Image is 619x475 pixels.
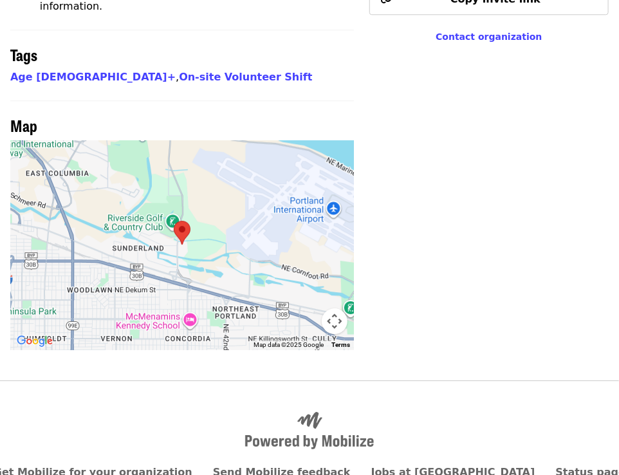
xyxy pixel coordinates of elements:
a: On-site Volunteer Shift [179,71,312,83]
a: Terms (opens in new tab) [331,341,350,348]
img: Google [14,333,56,349]
button: Map camera controls [322,308,347,334]
span: Map [10,114,37,136]
img: Powered by Mobilize [245,412,374,449]
span: Tags [10,43,37,66]
a: Contact organization [436,32,542,42]
span: , [10,71,179,83]
a: Age [DEMOGRAPHIC_DATA]+ [10,71,176,83]
span: Map data ©2025 Google [254,341,324,348]
a: Open this area in Google Maps (opens a new window) [14,333,56,349]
